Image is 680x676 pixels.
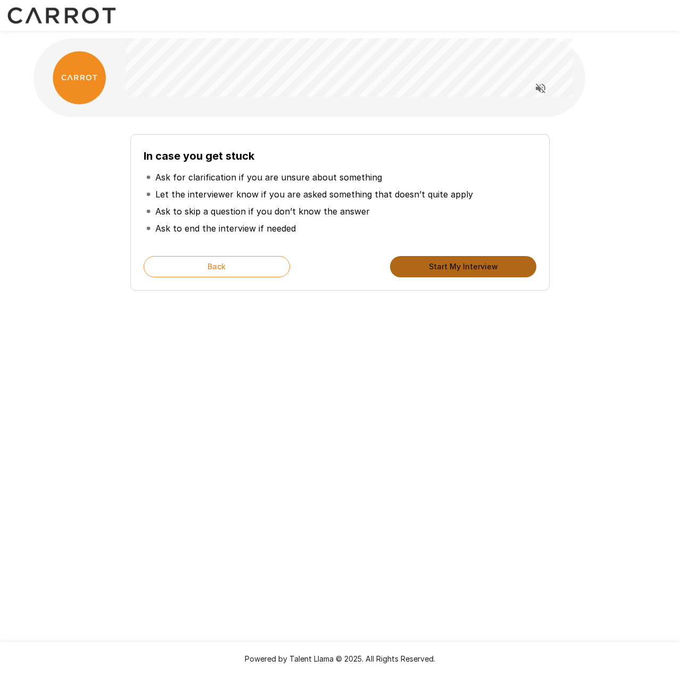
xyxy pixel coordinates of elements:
[155,188,473,201] p: Let the interviewer know if you are asked something that doesn’t quite apply
[13,654,667,664] p: Powered by Talent Llama © 2025. All Rights Reserved.
[530,78,551,99] button: Read questions aloud
[155,222,296,235] p: Ask to end the interview if needed
[144,150,254,162] b: In case you get stuck
[155,205,370,218] p: Ask to skip a question if you don’t know the answer
[155,171,382,184] p: Ask for clarification if you are unsure about something
[390,256,536,277] button: Start My Interview
[144,256,290,277] button: Back
[53,51,106,104] img: carrot_logo.png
